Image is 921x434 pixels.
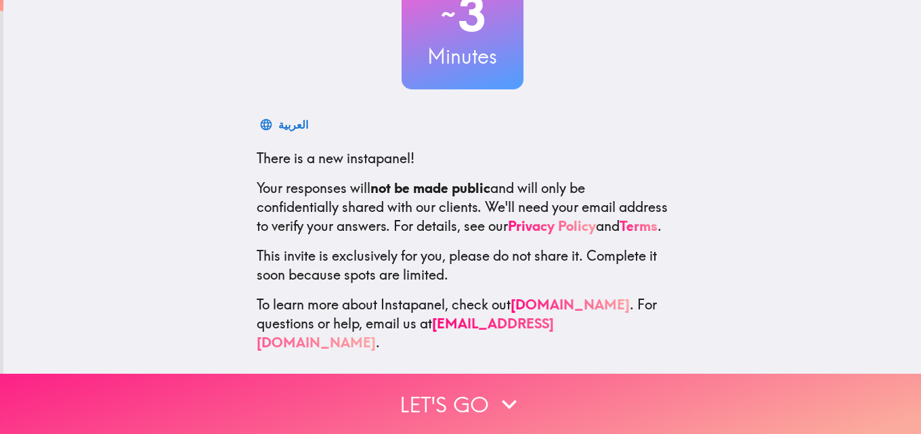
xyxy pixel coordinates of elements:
[257,179,668,236] p: Your responses will and will only be confidentially shared with our clients. We'll need your emai...
[257,315,554,351] a: [EMAIL_ADDRESS][DOMAIN_NAME]
[257,246,668,284] p: This invite is exclusively for you, please do not share it. Complete it soon because spots are li...
[370,179,490,196] b: not be made public
[278,115,308,134] div: العربية
[508,217,596,234] a: Privacy Policy
[257,150,414,167] span: There is a new instapanel!
[257,111,314,138] button: العربية
[257,295,668,352] p: To learn more about Instapanel, check out . For questions or help, email us at .
[402,42,523,70] h3: Minutes
[620,217,658,234] a: Terms
[511,296,630,313] a: [DOMAIN_NAME]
